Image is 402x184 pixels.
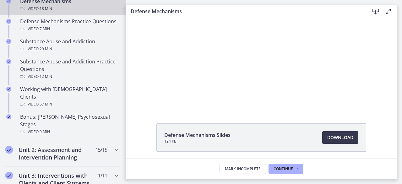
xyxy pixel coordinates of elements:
div: Defense Mechanisms Practice Questions [20,18,118,33]
span: 124 KB [164,139,231,144]
div: Video [20,5,118,13]
i: Completed [6,114,11,119]
a: Download [322,131,358,144]
span: Mark Incomplete [225,166,261,171]
i: Completed [6,59,11,64]
div: Video [20,73,118,80]
span: · 12 min [39,73,52,80]
span: · 29 min [39,45,52,53]
span: 15 / 15 [95,146,107,154]
i: Completed [6,39,11,44]
i: Completed [5,146,13,154]
span: Continue [274,166,293,171]
h3: Defense Mechanisms [131,8,359,15]
span: Download [327,134,353,141]
div: Substance Abuse and Addiction [20,38,118,53]
div: Video [20,128,118,136]
button: Continue [269,164,303,174]
h2: Unit 2: Assessment and Intervention Planning [19,146,95,161]
button: Mark Incomplete [220,164,266,174]
div: Video [20,45,118,53]
span: · 57 min [39,100,52,108]
div: Video [20,25,118,33]
div: Video [20,100,118,108]
span: · 7 min [39,25,50,33]
i: Completed [5,172,13,179]
div: Substance Abuse and Addiction Practice Questions [20,58,118,80]
span: · 9 min [39,128,50,136]
div: Bonus: [PERSON_NAME] Psychosexual Stages [20,113,118,136]
span: · 18 min [39,5,52,13]
i: Completed [6,87,11,92]
span: Defense Mechanisms Slides [164,131,231,139]
i: Completed [6,19,11,24]
span: 11 / 11 [95,172,107,179]
div: Working with [DEMOGRAPHIC_DATA] Clients [20,85,118,108]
